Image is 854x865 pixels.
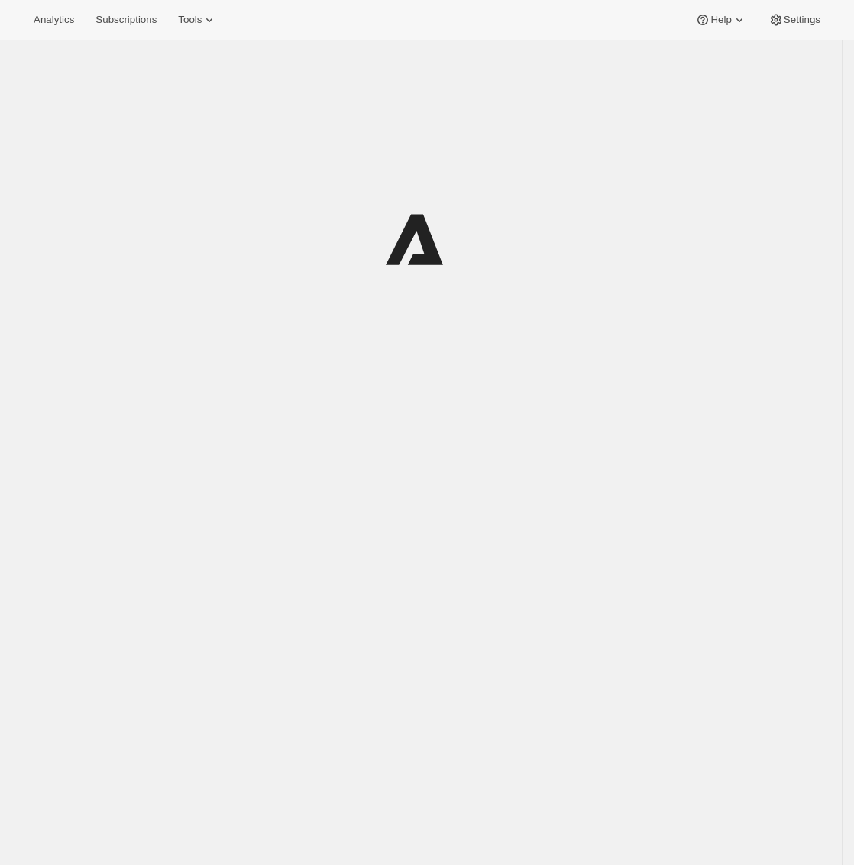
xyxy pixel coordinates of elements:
[759,9,830,31] button: Settings
[24,9,83,31] button: Analytics
[169,9,226,31] button: Tools
[686,9,755,31] button: Help
[784,14,820,26] span: Settings
[178,14,202,26] span: Tools
[86,9,166,31] button: Subscriptions
[95,14,157,26] span: Subscriptions
[710,14,731,26] span: Help
[34,14,74,26] span: Analytics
